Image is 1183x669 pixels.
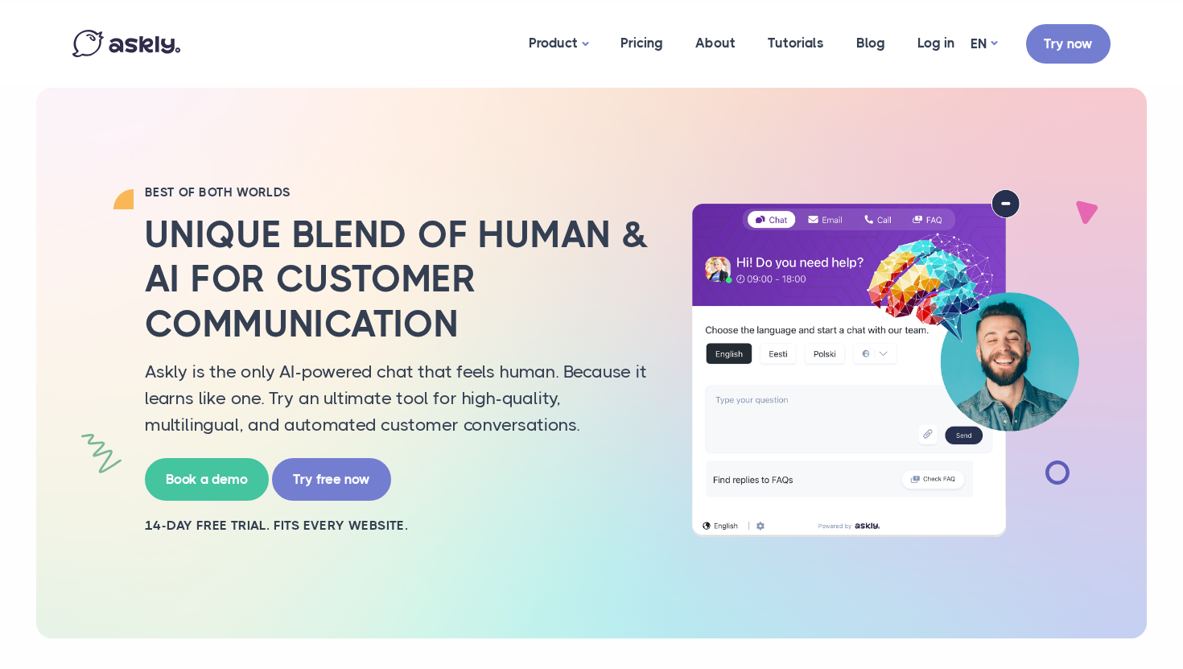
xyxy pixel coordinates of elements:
[72,30,180,57] img: Askly
[145,213,652,346] h2: Unique blend of human & AI for customer communication
[145,517,652,535] h2: 14-day free trial. Fits every website.
[679,4,752,82] a: About
[752,4,840,82] a: Tutorials
[1026,24,1111,64] a: Try now
[272,458,391,501] a: Try free now
[145,458,269,501] a: Book a demo
[971,32,997,56] a: EN
[840,4,901,82] a: Blog
[145,184,652,200] h2: BEST OF BOTH WORLDS
[676,189,1094,537] img: AI multilingual chat
[513,4,604,84] a: Product
[145,358,652,438] p: Askly is the only AI-powered chat that feels human. Because it learns like one. Try an ultimate t...
[901,4,971,82] a: Log in
[604,4,679,82] a: Pricing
